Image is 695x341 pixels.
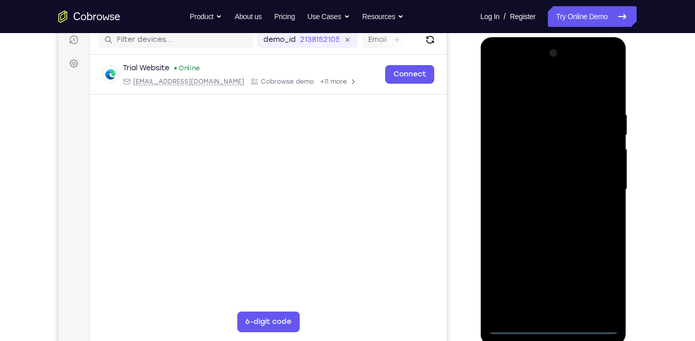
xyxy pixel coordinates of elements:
[58,34,188,44] input: Filter devices...
[205,34,238,44] label: demo_id
[58,10,120,23] a: Go to the home page
[362,6,404,27] button: Resources
[179,311,241,332] button: 6-digit code
[192,77,256,85] div: App
[274,6,295,27] a: Pricing
[480,6,499,27] a: Log In
[307,6,350,27] button: Use Cases
[75,77,186,85] span: web@example.com
[310,34,328,44] label: Email
[202,77,256,85] span: Cobrowse demo
[65,77,186,85] div: Email
[115,64,142,72] div: Online
[503,10,506,23] span: /
[548,6,637,27] a: Try Online Demo
[116,67,118,69] div: New devices found.
[190,6,223,27] button: Product
[364,31,380,48] button: Refresh
[510,6,535,27] a: Register
[31,54,388,94] div: Open device details
[234,6,261,27] a: About us
[65,63,111,73] div: Trial Website
[262,77,289,85] span: +11 more
[327,65,376,83] a: Connect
